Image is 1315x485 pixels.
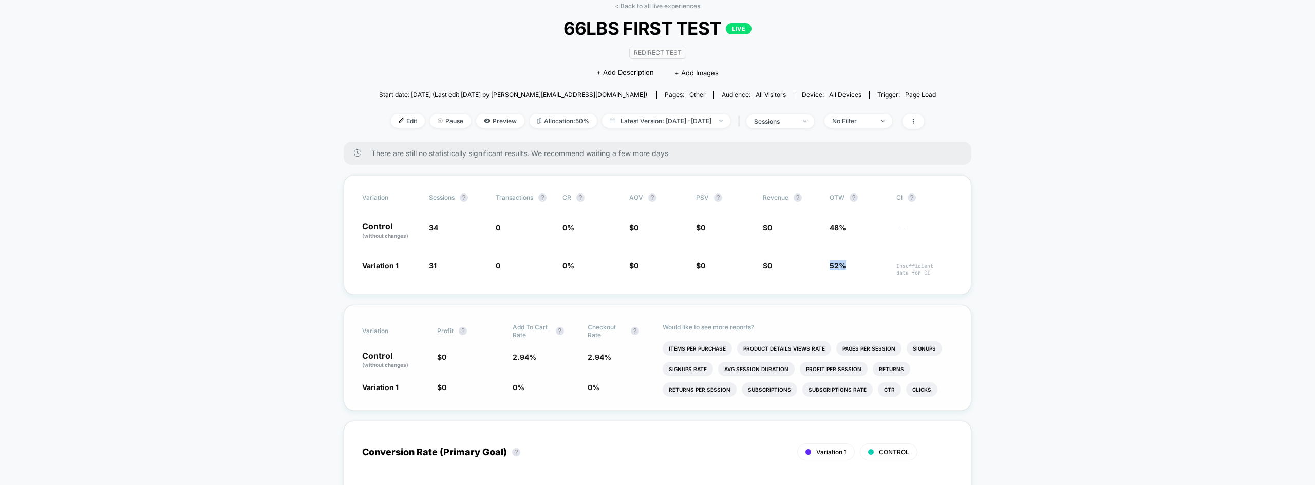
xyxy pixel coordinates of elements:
[832,117,873,125] div: No Filter
[596,68,654,78] span: + Add Description
[877,91,936,99] div: Trigger:
[629,261,638,270] span: $
[362,323,419,339] span: Variation
[742,382,797,397] li: Subscriptions
[576,193,585,202] button: ?
[588,323,626,339] span: Checkout Rate
[850,193,858,202] button: ?
[896,263,953,276] span: Insufficient data for CI
[588,383,599,392] span: 0 %
[767,223,772,232] span: 0
[476,114,524,128] span: Preview
[562,223,574,232] span: 0 %
[663,341,732,356] li: Items Per Purchase
[437,327,454,335] span: Profit
[663,382,737,397] li: Returns Per Session
[562,193,571,201] span: CR
[362,352,427,369] p: Control
[896,225,953,240] span: ---
[379,91,647,99] span: Start date: [DATE] (Last edit [DATE] by [PERSON_NAME][EMAIL_ADDRESS][DOMAIN_NAME])
[459,327,467,335] button: ?
[556,327,564,335] button: ?
[665,91,706,99] div: Pages:
[701,223,705,232] span: 0
[437,383,446,392] span: $
[429,193,455,201] span: Sessions
[794,193,802,202] button: ?
[362,222,419,240] p: Control
[800,362,868,376] li: Profit Per Session
[562,261,574,270] span: 0 %
[430,114,471,128] span: Pause
[362,193,419,202] span: Variation
[429,223,438,232] span: 34
[438,118,443,123] img: end
[714,193,722,202] button: ?
[362,261,399,270] span: Variation 1
[631,327,639,335] button: ?
[674,69,719,77] span: + Add Images
[496,223,500,232] span: 0
[767,261,772,270] span: 0
[803,120,806,122] img: end
[663,362,713,376] li: Signups Rate
[629,193,643,201] span: AOV
[634,261,638,270] span: 0
[538,193,547,202] button: ?
[407,17,908,39] span: 66LBS FIRST TEST
[763,261,772,270] span: $
[362,362,408,368] span: (without changes)
[496,193,533,201] span: Transactions
[896,193,953,202] span: CI
[873,362,910,376] li: Returns
[696,223,705,232] span: $
[719,120,723,122] img: end
[629,47,686,59] span: Redirect Test
[362,232,408,239] span: (without changes)
[829,91,861,99] span: all devices
[442,353,446,361] span: 0
[836,341,901,356] li: Pages Per Session
[429,261,437,270] span: 31
[588,353,611,361] span: 2.94 %
[610,118,615,123] img: calendar
[726,23,752,34] p: LIVE
[512,448,520,456] button: ?
[906,382,937,397] li: Clicks
[879,448,909,456] span: CONTROL
[460,193,468,202] button: ?
[513,383,524,392] span: 0 %
[634,223,638,232] span: 0
[530,114,597,128] span: Allocation: 50%
[701,261,705,270] span: 0
[736,114,746,129] span: |
[437,353,446,361] span: $
[905,91,936,99] span: Page Load
[629,223,638,232] span: $
[663,323,953,331] p: Would like to see more reports?
[513,323,551,339] span: Add To Cart Rate
[722,91,786,99] div: Audience:
[754,118,795,125] div: sessions
[513,353,536,361] span: 2.94 %
[802,382,873,397] li: Subscriptions Rate
[537,118,541,124] img: rebalance
[615,2,700,10] a: < Back to all live experiences
[737,341,831,356] li: Product Details Views Rate
[391,114,425,128] span: Edit
[794,91,869,99] span: Device:
[399,118,404,123] img: edit
[362,383,399,392] span: Variation 1
[763,223,772,232] span: $
[696,193,709,201] span: PSV
[371,149,951,158] span: There are still no statistically significant results. We recommend waiting a few more days
[830,261,846,270] span: 52%
[496,261,500,270] span: 0
[881,120,885,122] img: end
[878,382,901,397] li: Ctr
[816,448,847,456] span: Variation 1
[648,193,656,202] button: ?
[689,91,706,99] span: other
[907,341,942,356] li: Signups
[442,383,446,392] span: 0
